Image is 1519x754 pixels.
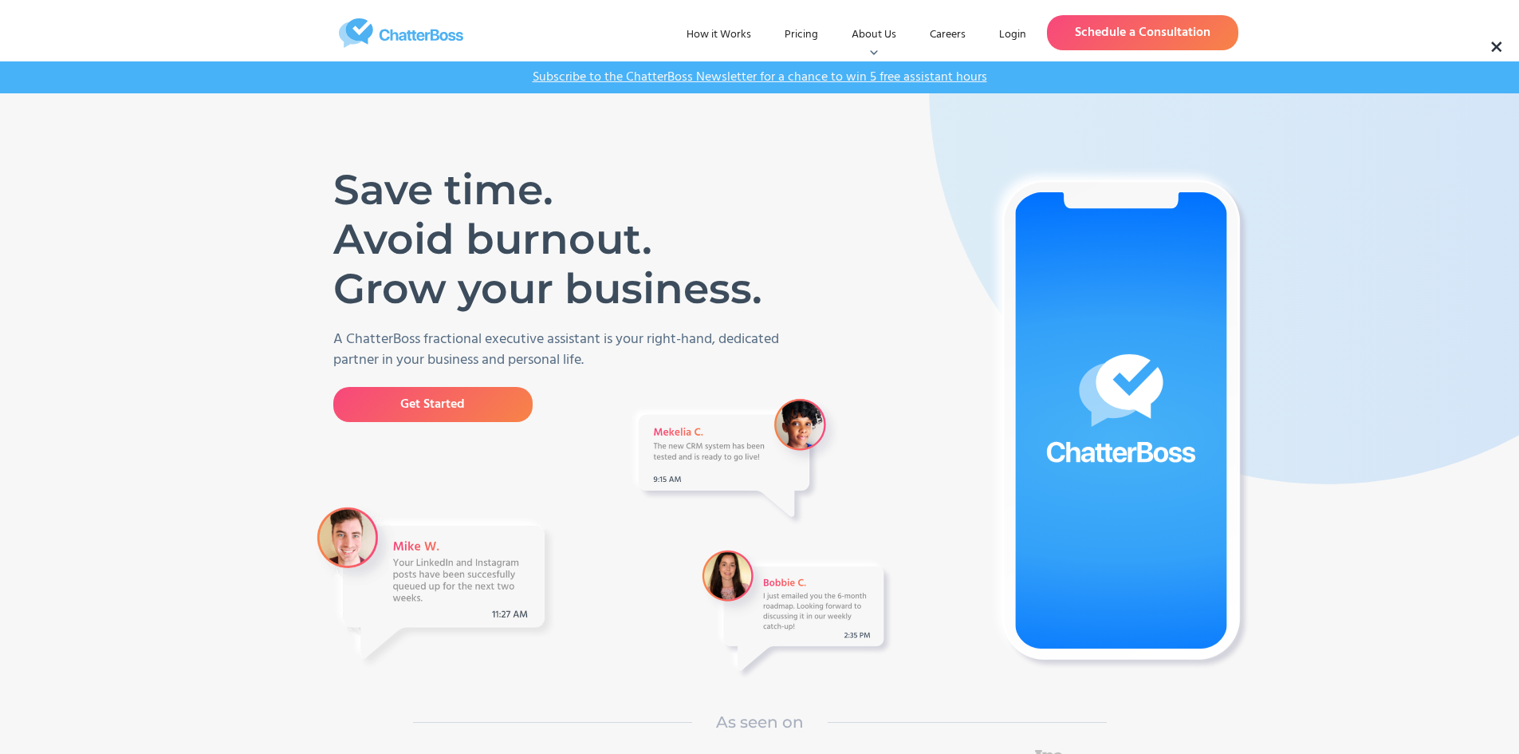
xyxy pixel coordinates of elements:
[839,21,909,49] div: About Us
[674,21,764,49] a: How it Works
[281,18,521,48] a: home
[917,21,978,49] a: Careers
[1047,15,1238,50] a: Schedule a Consultation
[525,69,995,85] a: Subscribe to the ChatterBoss Newsletter for a chance to win 5 free assistant hours
[333,330,800,371] p: A ChatterBoss fractional executive assistant is your right-hand, dedicated partner in your busine...
[626,393,845,529] img: A Message from VA Mekelia
[333,387,533,422] a: Get Started
[333,165,776,314] h1: Save time. Avoid burnout. Grow your business.
[313,503,557,670] img: A message from VA Mike
[772,21,831,49] a: Pricing
[852,27,896,43] div: About Us
[716,710,804,734] h1: As seen on
[986,21,1039,49] a: Login
[696,544,895,682] img: A Message from a VA Bobbie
